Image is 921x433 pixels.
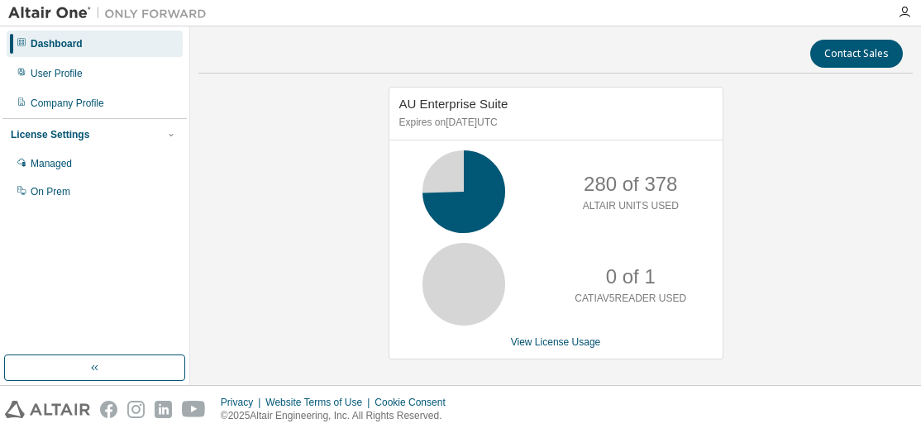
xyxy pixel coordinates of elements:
a: View License Usage [511,336,601,348]
div: Cookie Consent [375,396,455,409]
div: User Profile [31,67,83,80]
div: Website Terms of Use [265,396,375,409]
img: altair_logo.svg [5,401,90,418]
p: ALTAIR UNITS USED [583,199,679,213]
span: AU Enterprise Suite [399,97,508,111]
p: 0 of 1 [606,263,656,291]
div: Dashboard [31,37,83,50]
div: On Prem [31,185,70,198]
p: CATIAV5READER USED [575,292,686,306]
p: Expires on [DATE] UTC [399,116,709,130]
p: 280 of 378 [584,170,677,198]
button: Contact Sales [810,40,903,68]
div: License Settings [11,128,89,141]
img: Altair One [8,5,215,21]
div: Managed [31,157,72,170]
p: © 2025 Altair Engineering, Inc. All Rights Reserved. [221,409,456,423]
img: instagram.svg [127,401,145,418]
div: Privacy [221,396,265,409]
img: youtube.svg [182,401,206,418]
div: Company Profile [31,97,104,110]
img: linkedin.svg [155,401,172,418]
img: facebook.svg [100,401,117,418]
